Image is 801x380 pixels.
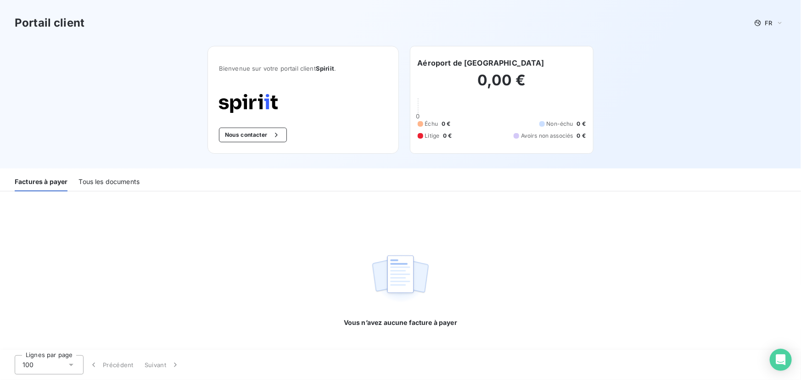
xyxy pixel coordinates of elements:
[139,355,185,374] button: Suivant
[416,112,420,120] span: 0
[22,360,34,369] span: 100
[219,128,287,142] button: Nous contacter
[15,15,84,31] h3: Portail client
[765,19,773,27] span: FR
[770,349,792,371] div: Open Intercom Messenger
[577,132,586,140] span: 0 €
[547,120,573,128] span: Non-échu
[425,132,440,140] span: Litige
[442,120,450,128] span: 0 €
[78,172,140,191] div: Tous les documents
[371,250,430,307] img: empty state
[443,132,452,140] span: 0 €
[425,120,438,128] span: Échu
[577,120,586,128] span: 0 €
[344,318,457,327] span: Vous n’avez aucune facture à payer
[418,71,586,99] h2: 0,00 €
[316,65,334,72] span: Spiriit
[521,132,573,140] span: Avoirs non associés
[15,172,67,191] div: Factures à payer
[84,355,139,374] button: Précédent
[219,65,387,72] span: Bienvenue sur votre portail client .
[418,57,544,68] h6: Aéroport de [GEOGRAPHIC_DATA]
[219,94,278,113] img: Company logo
